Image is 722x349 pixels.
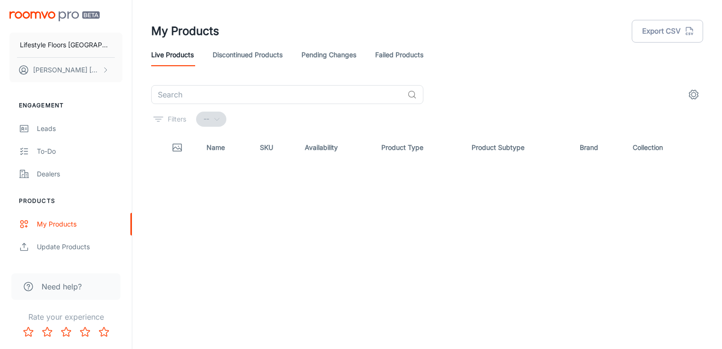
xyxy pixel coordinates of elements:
[20,40,112,50] p: Lifestyle Floors [GEOGRAPHIC_DATA]
[38,323,57,341] button: Rate 2 star
[19,323,38,341] button: Rate 1 star
[76,323,95,341] button: Rate 4 star
[172,142,183,153] svg: Thumbnail
[301,44,356,66] a: Pending Changes
[151,44,194,66] a: Live Products
[57,323,76,341] button: Rate 3 star
[37,123,122,134] div: Leads
[625,134,703,161] th: Collection
[37,146,122,157] div: To-do
[37,219,122,229] div: My Products
[8,311,124,323] p: Rate your experience
[151,85,404,104] input: Search
[684,85,703,104] button: settings
[42,281,82,292] span: Need help?
[151,23,219,40] h1: My Products
[9,58,122,82] button: [PERSON_NAME] [PERSON_NAME]
[464,134,572,161] th: Product Subtype
[572,134,626,161] th: Brand
[37,242,122,252] div: Update Products
[33,65,100,75] p: [PERSON_NAME] [PERSON_NAME]
[252,134,297,161] th: SKU
[632,20,703,43] button: Export CSV
[9,33,122,57] button: Lifestyle Floors [GEOGRAPHIC_DATA]
[375,44,423,66] a: Failed Products
[199,134,252,161] th: Name
[213,44,283,66] a: Discontinued Products
[37,169,122,179] div: Dealers
[297,134,374,161] th: Availability
[95,323,113,341] button: Rate 5 star
[374,134,464,161] th: Product Type
[9,11,100,21] img: Roomvo PRO Beta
